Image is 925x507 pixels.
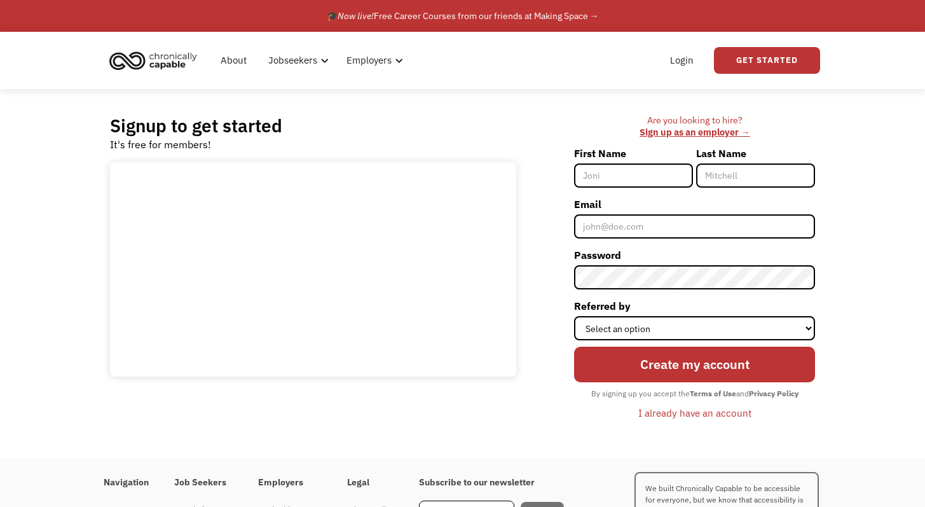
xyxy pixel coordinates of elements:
div: It's free for members! [110,137,211,152]
input: Create my account [574,347,815,382]
div: Jobseekers [268,53,317,68]
a: Login [662,40,701,81]
div: 🎓 Free Career Courses from our friends at Making Space → [327,8,599,24]
h2: Signup to get started [110,115,282,137]
div: Employers [339,40,407,81]
label: Email [574,194,815,214]
div: Are you looking to hire? ‍ [574,115,815,138]
a: home [106,46,207,74]
a: Sign up as an employer → [640,126,750,138]
h4: Subscribe to our newsletter [419,477,564,489]
em: Now live! [338,10,374,22]
a: About [213,40,254,81]
img: Chronically Capable logo [106,46,201,74]
strong: Privacy Policy [749,389,798,398]
label: Last Name [696,143,815,163]
a: I already have an account [629,402,761,424]
label: Password [574,245,815,265]
div: Employers [346,53,392,68]
h4: Employers [258,477,322,489]
label: First Name [574,143,693,163]
h4: Legal [347,477,394,489]
input: Mitchell [696,163,815,188]
div: By signing up you accept the and [585,385,805,402]
input: Joni [574,163,693,188]
a: Get Started [714,47,820,74]
div: Jobseekers [261,40,332,81]
input: john@doe.com [574,214,815,239]
strong: Terms of Use [690,389,736,398]
label: Referred by [574,296,815,316]
h4: Navigation [104,477,149,489]
form: Member-Signup-Form [574,143,815,423]
div: I already have an account [638,405,751,420]
h4: Job Seekers [174,477,233,489]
